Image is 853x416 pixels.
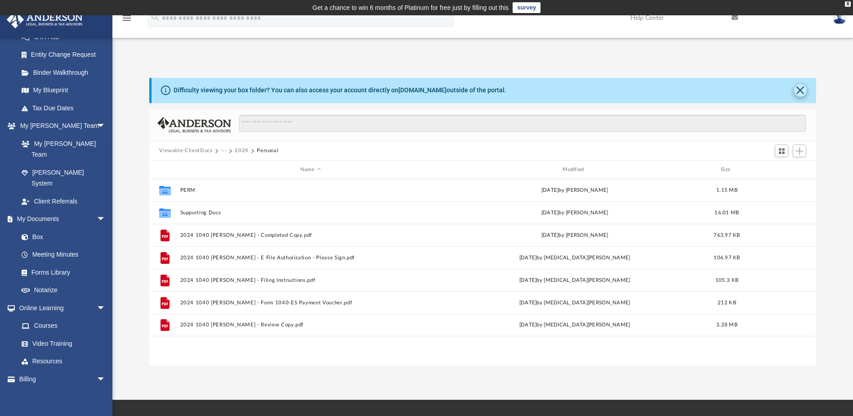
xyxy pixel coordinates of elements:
[775,145,788,157] button: Switch to Grid View
[716,323,737,328] span: 3.28 MB
[235,147,249,155] button: 2024
[445,299,705,307] div: [DATE] by [MEDICAL_DATA][PERSON_NAME]
[13,353,115,371] a: Resources
[180,322,441,328] button: 2024 1040 [PERSON_NAME] - Review Copy.pdf
[150,12,160,22] i: search
[13,81,115,99] a: My Blueprint
[313,2,509,13] div: Get a chance to win 6 months of Platinum for free just by filling out this
[709,166,745,174] div: Size
[6,210,115,228] a: My Documentsarrow_drop_down
[13,263,110,281] a: Forms Library
[716,188,737,193] span: 1.15 MB
[833,11,846,24] img: User Pic
[149,179,816,365] div: grid
[793,145,806,157] button: Add
[715,210,739,215] span: 16.01 MB
[180,300,441,306] button: 2024 1040 [PERSON_NAME] - Form 1040-ES Payment Voucher.pdf
[13,317,115,335] a: Courses
[180,232,441,238] button: 2024 1040 [PERSON_NAME] - Completed Copy.pdf
[13,246,115,264] a: Meeting Minutes
[121,13,132,23] i: menu
[159,147,212,155] button: Viewable-ClientDocs
[714,233,740,238] span: 763.97 KB
[714,255,740,260] span: 106.97 KB
[13,135,110,163] a: My [PERSON_NAME] Team
[121,17,132,23] a: menu
[174,86,506,95] div: Difficulty viewing your box folder? You can also access your account directly on outside of the p...
[180,187,441,193] button: PERM
[715,278,738,283] span: 105.3 KB
[445,209,705,217] div: [DATE] by [PERSON_NAME]
[6,370,119,388] a: Billingarrow_drop_down
[845,1,851,7] div: close
[97,117,115,136] span: arrow_drop_down
[398,86,447,94] a: [DOMAIN_NAME]
[13,46,119,64] a: Entity Change Request
[13,281,115,299] a: Notarize
[13,192,115,210] a: Client Referrals
[445,231,705,240] div: [DATE] by [PERSON_NAME]
[180,255,441,261] button: 2024 1040 [PERSON_NAME] - E File Authorization - Please Sign.pdf
[794,84,807,97] button: Close
[749,166,812,174] div: id
[445,254,705,262] div: [DATE] by [MEDICAL_DATA][PERSON_NAME]
[13,163,115,192] a: [PERSON_NAME] System
[13,335,110,353] a: Video Training
[97,210,115,229] span: arrow_drop_down
[180,166,441,174] div: Name
[221,147,227,155] button: ···
[13,99,119,117] a: Tax Due Dates
[6,299,115,317] a: Online Learningarrow_drop_down
[180,210,441,216] button: Supporting Docs
[4,11,85,28] img: Anderson Advisors Platinum Portal
[718,300,737,305] span: 212 KB
[513,2,540,13] a: survey
[445,276,705,285] div: [DATE] by [MEDICAL_DATA][PERSON_NAME]
[445,186,705,194] div: [DATE] by [PERSON_NAME]
[6,117,115,135] a: My [PERSON_NAME] Teamarrow_drop_down
[153,166,176,174] div: id
[180,277,441,283] button: 2024 1040 [PERSON_NAME] - Filing Instructions.pdf
[13,63,119,81] a: Binder Walkthrough
[444,166,705,174] div: Modified
[97,299,115,317] span: arrow_drop_down
[13,228,110,246] a: Box
[239,115,806,132] input: Search files and folders
[445,321,705,330] div: [DATE] by [MEDICAL_DATA][PERSON_NAME]
[97,370,115,389] span: arrow_drop_down
[257,147,278,155] button: Personal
